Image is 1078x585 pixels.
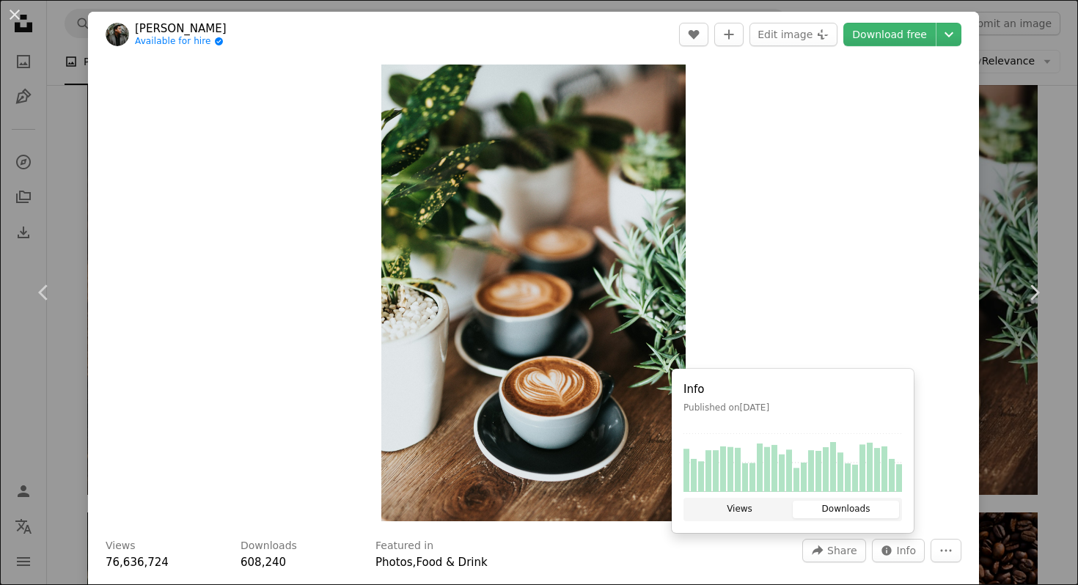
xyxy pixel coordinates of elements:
span: 608,240 [241,556,286,569]
h3: Downloads [241,539,297,553]
button: Zoom in on this image [381,65,686,521]
a: Food & Drink [416,556,487,569]
span: Share [827,540,857,562]
a: Next [990,222,1078,363]
button: Stats about this image [872,539,925,562]
img: shallow focus photography of coffee late in mug on table [381,65,686,521]
span: Published on [683,402,769,413]
h3: Featured in [375,539,433,553]
a: Photos [375,556,413,569]
h1: Info [683,380,902,398]
a: [PERSON_NAME] [135,21,227,36]
time: October 27, 2017 at 12:03:47 AM GMT+5:30 [740,402,770,413]
button: More Actions [931,539,961,562]
button: Downloads [793,501,899,518]
button: Choose download size [936,23,961,46]
button: Share this image [802,539,865,562]
a: Available for hire [135,36,227,48]
a: Download free [843,23,936,46]
img: Go to Nathan Dumlao's profile [106,23,129,46]
h3: Views [106,539,136,553]
button: Add to Collection [714,23,744,46]
span: Info [897,540,917,562]
span: 76,636,724 [106,556,169,569]
span: , [413,556,417,569]
button: Like [679,23,708,46]
button: Views [686,501,793,518]
button: Edit image [749,23,837,46]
